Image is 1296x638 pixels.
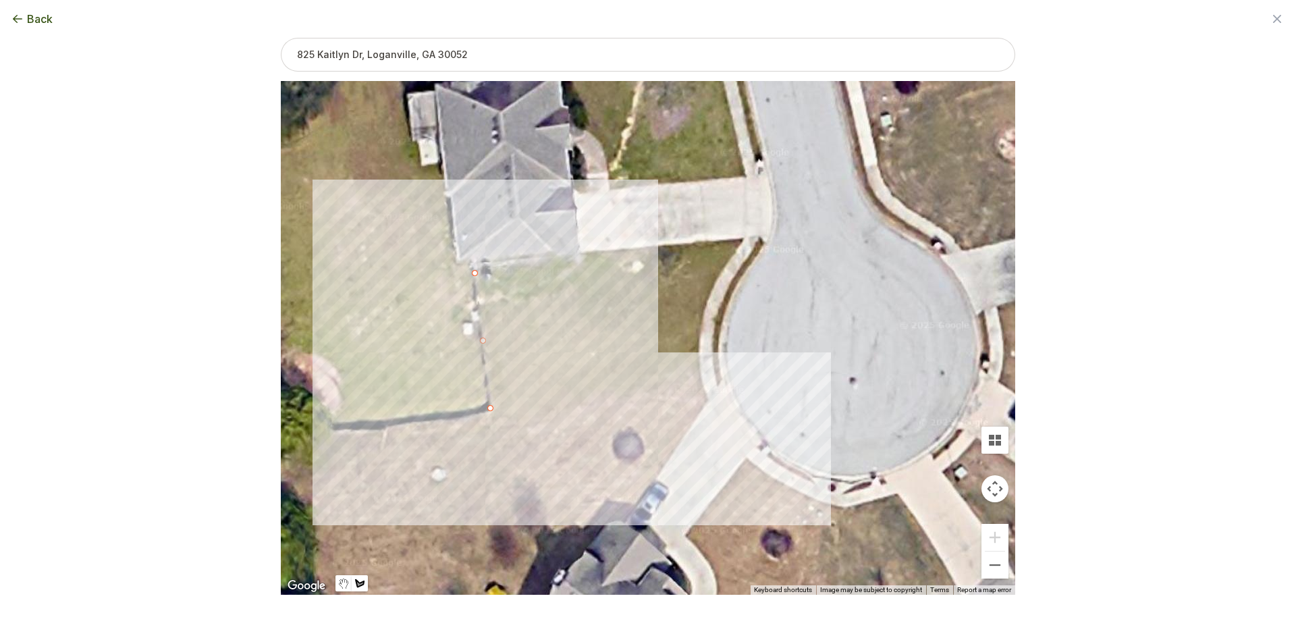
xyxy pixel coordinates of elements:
[981,427,1008,454] button: Tilt map
[957,586,1011,593] a: Report a map error
[284,577,329,595] a: Open this area in Google Maps (opens a new window)
[284,577,329,595] img: Google
[981,475,1008,502] button: Map camera controls
[281,38,1015,72] input: 825 Kaitlyn Dr, Loganville, GA 30052
[820,586,922,593] span: Image may be subject to copyright
[27,11,53,27] span: Back
[930,586,949,593] a: Terms (opens in new tab)
[754,585,812,595] button: Keyboard shortcuts
[335,575,352,591] button: Stop drawing
[11,11,53,27] button: Back
[981,524,1008,551] button: Zoom in
[352,575,368,591] button: Draw a shape
[981,552,1008,579] button: Zoom out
